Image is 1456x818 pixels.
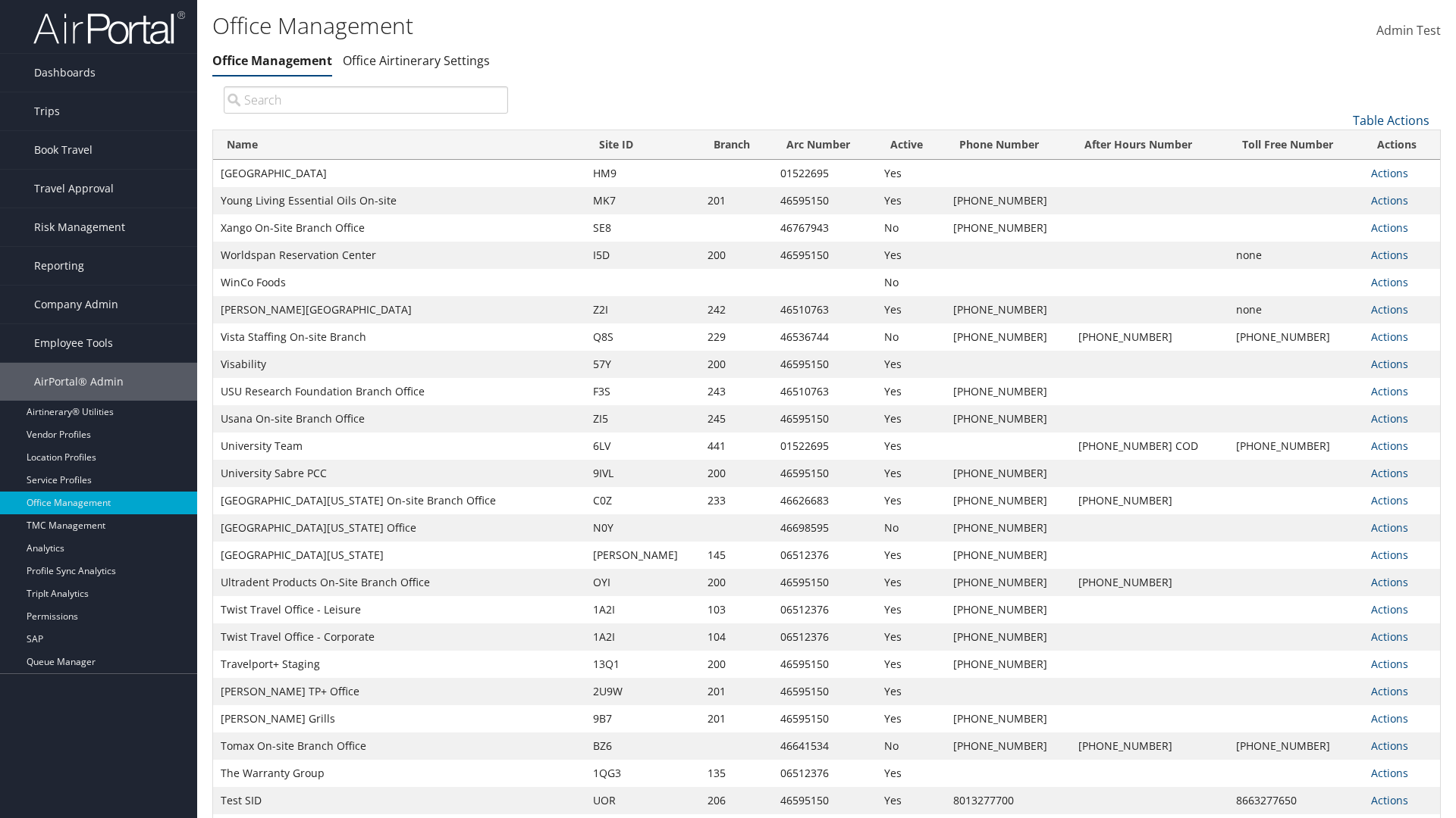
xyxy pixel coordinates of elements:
[213,487,585,514] td: [GEOGRAPHIC_DATA][US_STATE] On-site Branch Office
[877,487,945,514] td: Yes
[1371,711,1408,726] a: Actions
[213,651,585,678] td: Travelport+ Staging
[877,432,945,460] td: Yes
[343,52,490,69] a: Office Airtinerary Settings
[773,514,877,542] td: 46698595
[1371,766,1408,780] a: Actions
[213,432,585,460] td: University Team
[946,787,1071,814] td: 8013277700
[877,214,945,242] td: No
[213,269,585,296] td: WinCo Foods
[1371,439,1408,453] a: Actions
[877,678,945,705] td: Yes
[212,52,332,69] a: Office Management
[213,569,585,596] td: Ultradent Products On-Site Branch Office
[213,514,585,542] td: [GEOGRAPHIC_DATA][US_STATE] Office
[1371,220,1408,235] a: Actions
[585,678,700,705] td: 2U9W
[1371,793,1408,807] a: Actions
[877,378,945,405] td: Yes
[946,214,1071,242] td: [PHONE_NUMBER]
[585,160,700,187] td: HM9
[585,214,700,242] td: SE8
[773,542,877,569] td: 06512376
[700,323,773,351] td: 229
[946,323,1071,351] td: [PHONE_NUMBER]
[877,542,945,569] td: Yes
[213,678,585,705] td: [PERSON_NAME] TP+ Office
[585,787,700,814] td: UOR
[877,351,945,378] td: Yes
[1376,8,1441,55] a: Admin Test
[946,651,1071,678] td: [PHONE_NUMBER]
[773,460,877,487] td: 46595150
[700,242,773,269] td: 200
[585,187,700,214] td: MK7
[1228,787,1364,814] td: 8663277650
[1363,130,1440,160] th: Actions
[34,131,93,169] span: Book Travel
[213,351,585,378] td: Visability
[585,732,700,760] td: BZ6
[585,378,700,405] td: F3S
[1071,323,1228,351] td: [PHONE_NUMBER]
[877,130,945,160] th: Active: activate to sort column ascending
[585,130,700,160] th: Site ID: activate to sort column ascending
[877,160,945,187] td: Yes
[213,378,585,405] td: USU Research Foundation Branch Office
[213,760,585,787] td: The Warranty Group
[1371,411,1408,426] a: Actions
[213,323,585,351] td: Vista Staffing On-site Branch
[213,130,585,160] th: Name: activate to sort column ascending
[946,514,1071,542] td: [PHONE_NUMBER]
[1071,487,1228,514] td: [PHONE_NUMBER]
[700,705,773,732] td: 201
[877,514,945,542] td: No
[773,732,877,760] td: 46641534
[1353,112,1429,129] a: Table Actions
[1228,732,1364,760] td: [PHONE_NUMBER]
[773,760,877,787] td: 06512376
[946,460,1071,487] td: [PHONE_NUMBER]
[213,596,585,623] td: Twist Travel Office - Leisure
[585,569,700,596] td: OYI
[34,170,114,208] span: Travel Approval
[700,351,773,378] td: 200
[585,487,700,514] td: C0Z
[773,705,877,732] td: 46595150
[33,10,185,45] img: airportal-logo.png
[1371,493,1408,507] a: Actions
[1371,575,1408,589] a: Actions
[700,378,773,405] td: 243
[946,732,1071,760] td: [PHONE_NUMBER]
[877,569,945,596] td: Yes
[213,242,585,269] td: Worldspan Reservation Center
[700,787,773,814] td: 206
[585,242,700,269] td: I5D
[1371,466,1408,480] a: Actions
[1371,275,1408,289] a: Actions
[585,296,700,323] td: Z2I
[585,351,700,378] td: 57Y
[213,732,585,760] td: Tomax On-site Branch Office
[213,296,585,323] td: [PERSON_NAME][GEOGRAPHIC_DATA]
[773,130,877,160] th: Arc Number: activate to sort column ascending
[700,296,773,323] td: 242
[34,363,124,401] span: AirPortal® Admin
[585,460,700,487] td: 9IVL
[700,432,773,460] td: 441
[1371,602,1408,617] a: Actions
[1371,302,1408,317] a: Actions
[213,787,585,814] td: Test SID
[877,405,945,432] td: Yes
[585,405,700,432] td: ZI5
[585,760,700,787] td: 1QG3
[877,705,945,732] td: Yes
[1371,384,1408,398] a: Actions
[773,160,877,187] td: 01522695
[877,760,945,787] td: Yes
[877,296,945,323] td: Yes
[773,651,877,678] td: 46595150
[700,405,773,432] td: 245
[1371,548,1408,562] a: Actions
